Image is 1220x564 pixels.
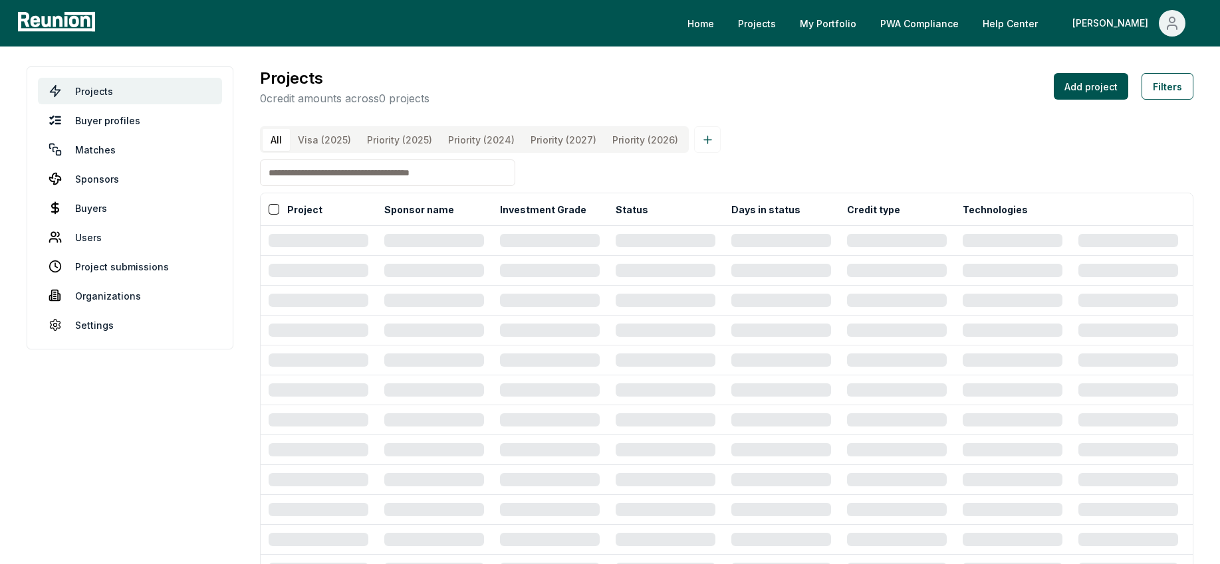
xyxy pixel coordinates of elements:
[38,282,222,309] a: Organizations
[38,195,222,221] a: Buyers
[38,107,222,134] a: Buyer profiles
[972,10,1048,37] a: Help Center
[1076,196,1150,223] button: Credit amount
[844,196,903,223] button: Credit type
[789,10,867,37] a: My Portfolio
[38,136,222,163] a: Matches
[960,196,1031,223] button: Technologies
[260,66,429,90] h3: Projects
[263,129,290,151] button: All
[38,165,222,192] a: Sponsors
[1062,10,1196,37] button: [PERSON_NAME]
[870,10,969,37] a: PWA Compliance
[497,196,589,223] button: Investment Grade
[1054,73,1128,100] button: Add project
[440,129,523,151] button: Priority (2024)
[604,129,686,151] button: Priority (2026)
[382,196,457,223] button: Sponsor name
[260,90,429,106] p: 0 credit amounts across 0 projects
[677,10,1207,37] nav: Main
[729,196,803,223] button: Days in status
[38,224,222,250] a: Users
[677,10,725,37] a: Home
[38,253,222,280] a: Project submissions
[1142,73,1193,100] button: Filters
[727,10,787,37] a: Projects
[359,129,440,151] button: Priority (2025)
[38,312,222,338] a: Settings
[38,78,222,104] a: Projects
[523,129,604,151] button: Priority (2027)
[290,129,359,151] button: Visa (2025)
[285,196,325,223] button: Project
[613,196,651,223] button: Status
[1072,10,1154,37] div: [PERSON_NAME]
